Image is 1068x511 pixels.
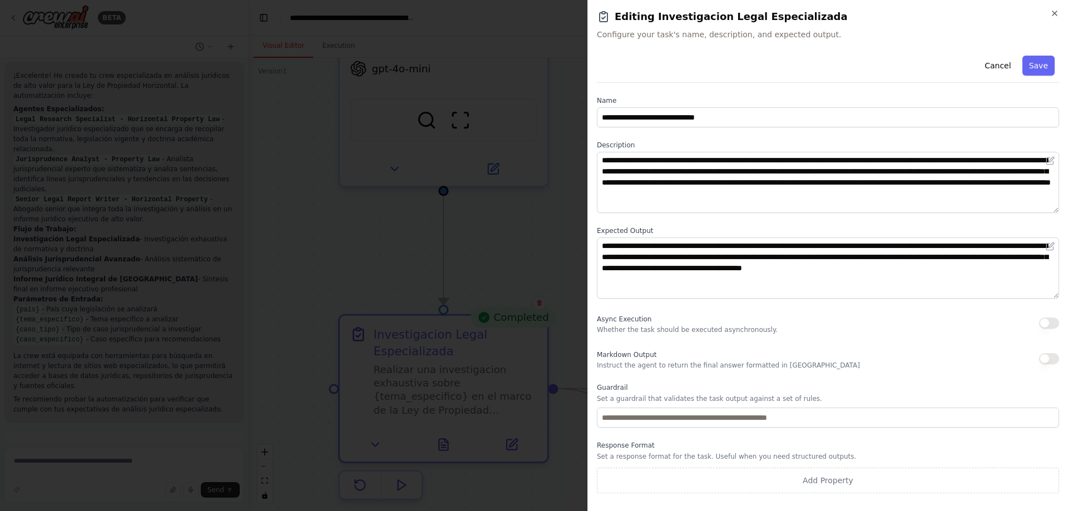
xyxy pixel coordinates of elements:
button: Save [1022,56,1055,76]
button: Open in editor [1044,154,1057,167]
button: Open in editor [1044,240,1057,253]
p: Whether the task should be executed asynchronously. [597,325,778,334]
label: Expected Output [597,226,1059,235]
label: Guardrail [597,383,1059,392]
span: Markdown Output [597,351,656,359]
span: Async Execution [597,315,651,323]
label: Description [597,141,1059,150]
label: Response Format [597,441,1059,450]
button: Add Property [597,468,1059,493]
button: Cancel [978,56,1017,76]
p: Set a guardrail that validates the task output against a set of rules. [597,394,1059,403]
label: Name [597,96,1059,105]
h2: Editing Investigacion Legal Especializada [597,9,1059,24]
span: Configure your task's name, description, and expected output. [597,29,1059,40]
p: Set a response format for the task. Useful when you need structured outputs. [597,452,1059,461]
p: Instruct the agent to return the final answer formatted in [GEOGRAPHIC_DATA] [597,361,860,370]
